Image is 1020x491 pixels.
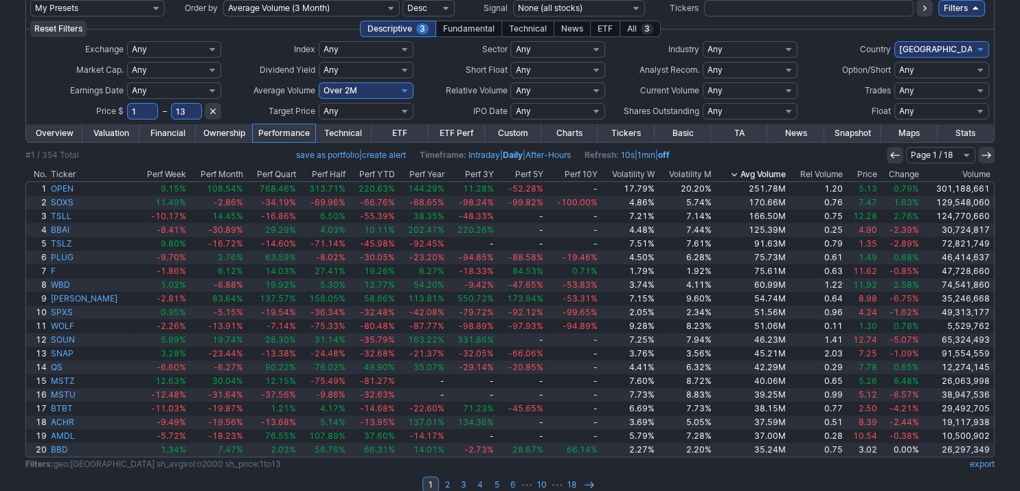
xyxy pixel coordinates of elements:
a: 0.75 [787,209,844,223]
span: -92.45% [409,238,444,249]
a: -98.24% [446,196,496,209]
a: 6.12% [188,264,245,278]
a: ETF [372,124,428,142]
a: 6.50% [298,209,348,223]
a: -2.86% [188,196,245,209]
a: Charts [541,124,598,142]
a: -1.86% [135,264,188,278]
a: 6.28% [657,251,714,264]
span: 11.92 [852,279,876,290]
a: WBD [49,278,135,292]
span: 14.03% [265,266,296,276]
a: 4.50% [600,251,657,264]
a: -48.33% [446,209,496,223]
a: SOXS [49,196,135,209]
a: 1.22 [787,278,844,292]
span: 38.35% [413,211,444,221]
a: 0.79% [879,182,920,196]
a: save as portfolio [296,150,359,160]
span: 108.54% [207,183,243,194]
a: 46,414,637 [920,251,993,264]
span: 27.41% [315,266,345,276]
a: 19.92% [245,278,298,292]
a: 84.53% [496,264,545,278]
span: 14.45% [212,211,243,221]
span: 220.26% [457,225,494,235]
a: 251.78M [714,182,787,196]
a: -99.65% [545,306,600,319]
a: Ownership [196,124,252,142]
a: 0.63 [787,264,844,278]
span: -8.41% [157,225,186,235]
a: 54.20% [397,278,446,292]
a: 0.95% [135,306,188,319]
a: 313.71% [298,182,348,196]
span: -30.89% [208,225,243,235]
a: Basic [655,124,711,142]
span: -68.65% [409,197,444,207]
a: -2.81% [135,292,188,306]
a: -8.02% [298,251,348,264]
a: -94.85% [446,251,496,264]
a: 12.77% [348,278,397,292]
a: -16.72% [188,237,245,251]
span: 2.76% [893,211,918,221]
a: 75.73M [714,251,787,264]
a: SPXS [49,306,135,319]
a: Intraday [468,150,500,160]
span: 144.29% [408,183,444,194]
a: 137.57% [245,292,298,306]
span: 158.05% [309,293,345,304]
span: 58.66% [364,293,395,304]
a: 10s [621,150,635,160]
a: 9.15% [135,182,188,196]
a: -19.54% [245,306,298,319]
span: 1.02% [161,279,186,290]
a: -45.98% [348,237,397,251]
a: -30.89% [188,223,245,237]
a: 14.45% [188,209,245,223]
a: -2.89% [879,237,920,251]
a: 1 [26,182,49,196]
span: -53.31% [563,293,598,304]
span: 113.81% [408,293,444,304]
a: 220.63% [348,182,397,196]
a: TSLL [49,209,135,223]
a: -79.72% [446,306,496,319]
a: 10.11% [348,223,397,237]
span: 768.46% [260,183,296,194]
span: 29.29% [265,225,296,235]
a: 4.86% [600,196,657,209]
a: 9.80% [135,237,188,251]
a: 124,770,660 [920,209,993,223]
a: - [496,209,545,223]
span: -69.96% [310,197,345,207]
a: 12.28 [844,209,879,223]
a: 1.63% [879,196,920,209]
a: 1.20 [787,182,844,196]
a: 173.94% [496,292,545,306]
a: 2.76% [188,251,245,264]
span: 202.47% [408,225,444,235]
span: 4.03% [320,225,345,235]
a: -9.70% [135,251,188,264]
span: 6.27% [419,266,444,276]
a: TSLZ [49,237,135,251]
a: 3 [26,209,49,223]
span: 83.64% [212,293,243,304]
span: 6.12% [218,266,243,276]
span: -94.85% [459,252,494,262]
span: 19.92% [265,279,296,290]
a: 768.46% [245,182,298,196]
a: 1.35 [844,237,879,251]
a: -71.14% [298,237,348,251]
a: 63.59% [245,251,298,264]
span: -8.02% [316,252,345,262]
a: off [658,150,670,160]
a: 2 [26,196,49,209]
a: -53.83% [545,278,600,292]
a: -42.08% [397,306,446,319]
span: 0.79% [893,183,918,194]
a: 47,728,660 [920,264,993,278]
a: OPEN [49,182,135,196]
